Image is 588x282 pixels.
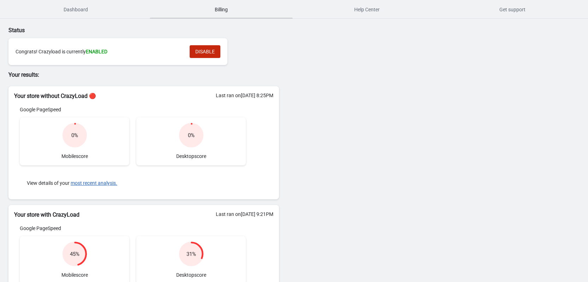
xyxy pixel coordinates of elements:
[188,132,195,139] div: 0 %
[16,48,183,55] div: Congrats! Crazyload is currently
[8,26,279,35] p: Status
[296,3,438,16] span: Help Center
[14,92,273,100] h2: Your store without CrazyLoad 🔴
[20,106,246,113] div: Google PageSpeed
[4,3,147,16] span: Dashboard
[186,251,196,258] div: 31 %
[216,92,273,99] div: Last ran on [DATE] 8:25PM
[8,71,279,79] p: Your results:
[71,180,117,186] button: most recent analysis.
[441,3,584,16] span: Get support
[195,49,215,54] span: DISABLE
[20,172,246,194] div: View details of your
[190,45,220,58] button: DISABLE
[216,211,273,218] div: Last ran on [DATE] 9:21PM
[71,132,78,139] div: 0 %
[150,3,292,16] span: Billing
[136,117,246,165] div: Desktop score
[70,251,79,258] div: 45 %
[20,117,129,165] div: Mobile score
[3,0,148,19] button: Dashboard
[14,211,273,219] h2: Your store with CrazyLoad
[20,225,246,232] div: Google PageSpeed
[86,49,107,54] span: ENABLED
